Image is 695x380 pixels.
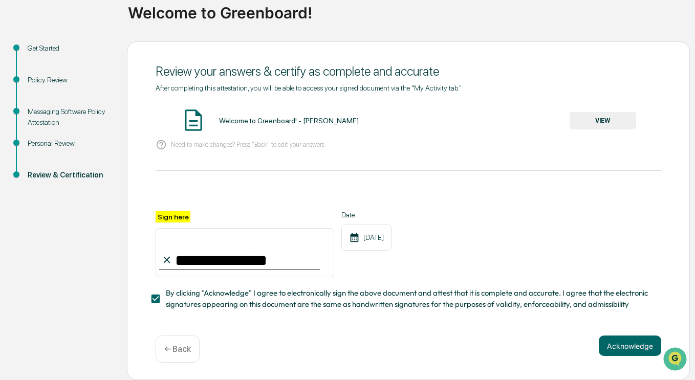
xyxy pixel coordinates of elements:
div: Policy Review [28,75,111,85]
img: 1746055101610-c473b297-6a78-478c-a979-82029cc54cd1 [10,78,29,97]
div: Messaging Software Policy Attestation [28,106,111,128]
button: VIEW [570,112,636,129]
span: Pylon [102,173,124,181]
span: Preclearance [20,129,66,139]
iframe: Open customer support [662,346,690,374]
div: 🔎 [10,149,18,158]
div: Review & Certification [28,170,111,181]
span: Attestations [84,129,127,139]
a: 🖐️Preclearance [6,125,70,143]
div: [DATE] [341,225,392,251]
button: Acknowledge [599,336,661,356]
span: After completing this attestation, you will be able to access your signed document via the "My Ac... [156,84,462,92]
label: Sign here [156,211,190,222]
span: By clicking "Acknowledge" I agree to electronically sign the above document and attest that it is... [166,287,653,310]
div: Welcome to Greenboard! - [PERSON_NAME] [219,117,359,125]
button: Start new chat [174,81,186,94]
p: Need to make changes? Press "Back" to edit your answers [171,141,324,148]
p: How can we help? [10,21,186,38]
div: Review your answers & certify as complete and accurate [156,64,661,79]
img: Document Icon [181,107,206,133]
a: 🗄️Attestations [70,125,131,143]
div: We're available if you need us! [35,88,129,97]
a: 🔎Data Lookup [6,144,69,163]
a: Powered byPylon [72,173,124,181]
div: Start new chat [35,78,168,88]
div: 🗄️ [74,130,82,138]
div: Get Started [28,43,111,54]
p: ← Back [164,344,191,354]
div: 🖐️ [10,130,18,138]
span: Data Lookup [20,148,64,159]
label: Date [341,211,392,219]
div: Personal Review [28,138,111,149]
